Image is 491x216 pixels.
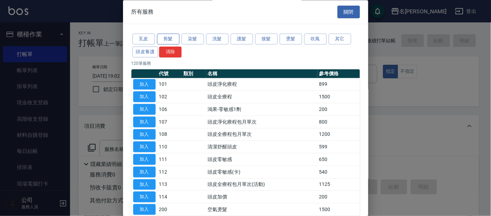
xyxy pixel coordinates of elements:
[318,116,360,128] td: 800
[231,34,253,45] button: 護髮
[255,34,278,45] button: 接髮
[157,141,182,153] td: 110
[206,179,318,191] td: 頭皮全療程包月單次(活動)
[157,179,182,191] td: 113
[133,129,156,140] button: 加入
[206,153,318,166] td: 頭皮零敏感
[133,167,156,177] button: 加入
[133,104,156,115] button: 加入
[133,92,156,103] button: 加入
[182,34,204,45] button: 染髮
[206,78,318,91] td: 頭皮淨化療程
[318,179,360,191] td: 1125
[157,116,182,128] td: 107
[318,103,360,116] td: 200
[206,191,318,203] td: 頭皮加價
[206,141,318,153] td: 清潔舒醒頭皮
[206,34,229,45] button: 洗髮
[206,116,318,128] td: 頭皮淨化療程包月單次
[206,91,318,103] td: 頭皮全療程
[159,47,182,57] button: 清除
[318,141,360,153] td: 599
[304,34,327,45] button: 吹風
[318,69,360,78] th: 參考價格
[318,203,360,216] td: 1500
[280,34,302,45] button: 燙髮
[157,69,182,78] th: 代號
[133,117,156,127] button: 加入
[157,128,182,141] td: 108
[133,154,156,165] button: 加入
[206,166,318,179] td: 頭皮零敏感(卡)
[157,191,182,203] td: 114
[133,204,156,215] button: 加入
[133,142,156,153] button: 加入
[133,179,156,190] button: 加入
[318,153,360,166] td: 650
[132,34,155,45] button: 瓦皮
[318,191,360,203] td: 200
[157,103,182,116] td: 106
[157,203,182,216] td: 200
[131,8,154,15] span: 所有服務
[131,60,360,67] p: 120 筆服務
[157,34,179,45] button: 剪髮
[206,203,318,216] td: 空氣燙髮
[206,128,318,141] td: 頭皮全療程包月單次
[318,128,360,141] td: 1200
[157,153,182,166] td: 111
[337,6,360,19] button: 關閉
[206,69,318,78] th: 名稱
[329,34,351,45] button: 其它
[157,91,182,103] td: 102
[318,166,360,179] td: 540
[157,166,182,179] td: 112
[182,69,206,78] th: 類別
[318,91,360,103] td: 1500
[132,47,158,57] button: 頭皮養護
[133,192,156,203] button: 加入
[133,79,156,90] button: 加入
[318,78,360,91] td: 899
[206,103,318,116] td: 鴻果-零敏感1劑
[157,78,182,91] td: 101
